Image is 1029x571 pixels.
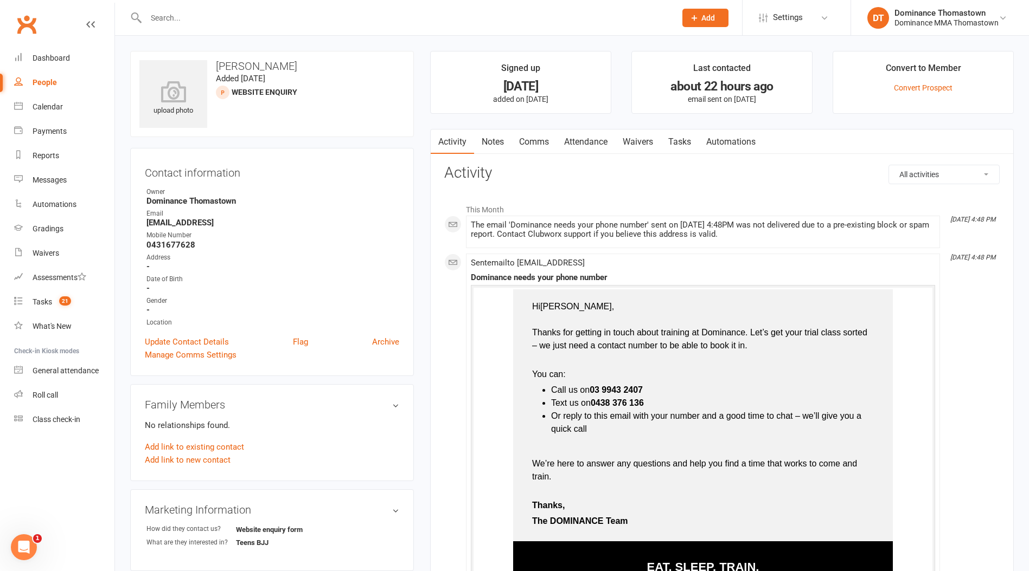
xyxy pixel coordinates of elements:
p: email sent on [DATE] [642,95,802,103]
strong: - [146,262,399,271]
strong: 0431677628 [146,240,399,250]
div: Assessments [33,273,86,282]
span: [PERSON_NAME] [540,302,612,311]
a: Waivers [14,241,114,265]
span: Text us on [551,398,591,407]
a: Activity [431,129,474,154]
strong: Website enquiry form [236,525,303,534]
li: This Month [444,198,1000,216]
a: Convert Prospect [894,83,953,92]
div: Address [146,252,399,263]
h3: Activity [444,165,1000,181]
div: Dominance Thomastown [894,8,999,18]
span: The DOMINANCE Team [532,516,628,525]
div: Waivers [33,249,59,257]
div: [DATE] [440,81,601,92]
div: Gender [146,296,399,306]
a: Reports [14,144,114,168]
div: Convert to Member [886,61,961,81]
a: Dashboard [14,46,114,70]
a: What's New [14,314,114,339]
span: Thanks for getting in touch about training at Dominance. Let’s get your trial class sorted – we j... [532,328,867,350]
h3: Marketing Information [145,504,399,516]
a: Gradings [14,217,114,241]
a: Add link to new contact [145,453,231,466]
a: Tasks [661,129,699,154]
span: Add [701,14,715,22]
div: How did they contact us? [146,524,236,534]
i: [DATE] 4:48 PM [950,254,995,261]
div: Automations [33,200,76,209]
div: Mobile Number [146,230,399,241]
div: Reports [33,151,59,160]
time: Added [DATE] [216,74,265,83]
a: Assessments [14,265,114,290]
a: Flag [293,335,308,348]
h3: Family Members [145,399,399,411]
div: about 22 hours ago [642,81,802,92]
a: Messages [14,168,114,192]
span: Settings [773,5,803,30]
div: What's New [33,322,72,330]
span: We’re here to answer any questions and help you find a time that works to come and train. [532,459,857,481]
a: Automations [699,129,763,154]
a: Clubworx [13,11,40,38]
p: added on [DATE] [440,95,601,103]
a: Comms [512,129,557,154]
a: Add link to existing contact [145,440,244,453]
span: You can: [532,369,566,379]
strong: Teens BJJ [236,538,298,547]
div: Roll call [33,391,58,399]
span: 21 [59,296,71,306]
a: Notes [474,129,512,154]
a: Waivers [615,129,661,154]
div: Gradings [33,224,63,233]
div: General attendance [33,366,99,375]
div: upload photo [139,81,207,116]
a: Payments [14,119,114,144]
strong: Dominance Thomastown [146,196,399,206]
a: Class kiosk mode [14,407,114,432]
span: 1 [33,534,42,543]
div: Class check-in [33,415,80,424]
div: DT [867,7,889,29]
a: Calendar [14,95,114,119]
a: Tasks 21 [14,290,114,314]
span: WEBSITE ENQUIRY [232,88,297,96]
div: The email 'Dominance needs your phone number' sent on [DATE] 4:48PM was not delivered due to a pr... [471,220,935,239]
span: Thanks, [532,501,565,510]
span: Sent email to [EMAIL_ADDRESS] [471,258,585,268]
a: General attendance kiosk mode [14,359,114,383]
div: Date of Birth [146,274,399,284]
span: 03 9943 2407 [590,385,643,394]
div: Email [146,209,399,219]
div: Signed up [501,61,540,81]
strong: - [146,305,399,315]
div: Calendar [33,102,63,111]
div: Dominance needs your phone number [471,273,935,282]
h3: Contact information [145,163,399,179]
a: Attendance [557,129,615,154]
span: , [612,302,614,311]
a: Archive [372,335,399,348]
div: People [33,78,57,87]
a: People [14,70,114,95]
div: Dashboard [33,54,70,62]
div: Messages [33,176,67,184]
input: Search... [143,10,668,25]
div: Location [146,317,399,328]
div: Last contacted [693,61,751,81]
a: Update Contact Details [145,335,229,348]
a: Automations [14,192,114,217]
div: Payments [33,127,67,135]
div: Tasks [33,297,52,306]
span: Call us on [551,385,590,394]
a: Roll call [14,383,114,407]
a: Manage Comms Settings [145,348,237,361]
strong: [EMAIL_ADDRESS] [146,218,399,228]
h3: [PERSON_NAME] [139,60,405,72]
span: 0438 376 136 [591,398,644,407]
strong: - [146,283,399,293]
div: Owner [146,187,399,197]
span: Or reply to this email with your number and a good time to chat – we’ll give you a quick call [551,411,861,433]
